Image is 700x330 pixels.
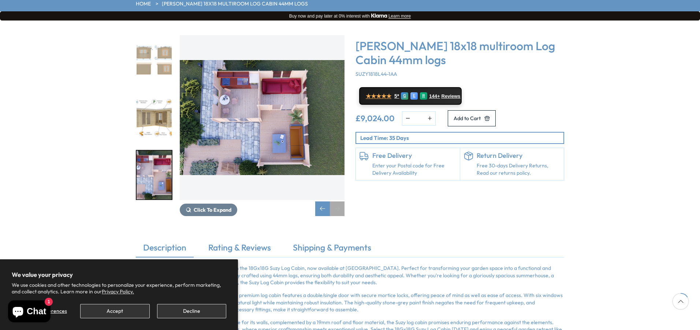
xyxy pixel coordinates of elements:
[477,162,561,177] p: Free 30-days Delivery Returns, Read our returns policy.
[429,93,440,99] span: 144+
[102,288,134,295] a: Privacy Policy.
[194,207,231,213] span: Click To Expand
[442,93,461,99] span: Reviews
[80,304,149,318] button: Accept
[477,152,561,160] h6: Return Delivery
[157,304,226,318] button: Decline
[355,39,564,67] h3: [PERSON_NAME] 18x18 multiroom Log Cabin 44mm logs
[180,35,345,200] img: Shire Suzy 18x18 multiroom Log Cabin 44mm logs - Best Shed
[448,110,496,126] button: Add to Cart
[162,0,308,8] a: [PERSON_NAME] 18x18 multiroom Log Cabin 44mm logs
[136,0,151,8] a: HOME
[136,150,172,200] div: 7 / 7
[372,162,456,177] a: Enter your Postal code for Free Delivery Availability
[137,93,172,142] img: Suzy3_2x6-2_5S31896-specification_5e208d22-2402-46f8-a035-e25c8becdf48_200x200.jpg
[420,92,427,100] div: R
[315,201,330,216] div: Previous slide
[136,242,194,257] a: Description
[330,201,345,216] div: Next slide
[137,151,172,199] img: Suzy3_2x6-2_5S31896-3_320c29eb-a9c1-4bc9-8106-708d0559d94e_200x200.jpg
[286,242,379,257] a: Shipping & Payments
[366,93,391,100] span: ★★★★★
[136,265,564,286] p: Experience the ultimate outdoor retreat with the 18Gx18G Suzy Log Cabin, now available at [GEOGRA...
[359,87,462,105] a: ★★★★★ 5* G E R 144+ Reviews
[454,116,481,121] span: Add to Cart
[136,93,172,143] div: 6 / 7
[180,35,345,216] div: 7 / 7
[355,71,397,77] span: SUZY1818L44-1AA
[410,92,418,100] div: E
[372,152,456,160] h6: Free Delivery
[136,35,172,85] div: 5 / 7
[12,282,226,295] p: We use cookies and other technologies to personalize your experience, perform marketing, and coll...
[12,271,226,278] h2: We value your privacy
[360,134,563,142] p: Lead Time: 35 Days
[401,92,408,100] div: G
[180,204,237,216] button: Click To Expand
[355,114,395,122] ins: £9,024.00
[136,292,564,314] p: Designed with user convenience in mind, this premium log cabin features a double/single door with...
[137,36,172,85] img: Suzy3_2x6-2_5S31896-elevations_b67a65c6-cd6a-4bb4-bea4-cf1d5b0f92b6_200x200.jpg
[201,242,278,257] a: Rating & Reviews
[6,300,53,324] inbox-online-store-chat: Shopify online store chat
